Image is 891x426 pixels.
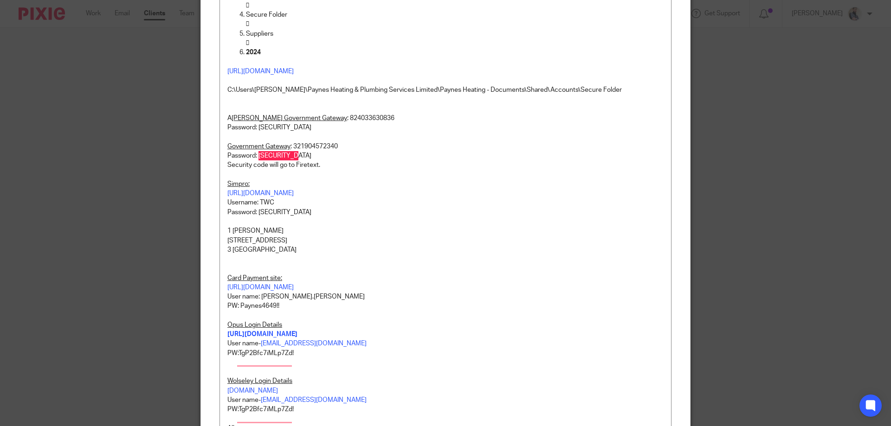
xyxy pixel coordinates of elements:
[227,85,664,95] p: C:\Users\[PERSON_NAME]\Paynes Heating & Plumbing Services Limited\Paynes Heating - Documents\Shar...
[246,40,249,46] em: 
[227,160,664,170] p: Security code will go to Firetext.
[246,49,261,56] strong: 2024
[227,226,664,235] p: 1 [PERSON_NAME]
[246,29,664,38] p: Suppliers
[227,123,664,132] p: Password: [SECURITY_DATA]
[227,388,278,394] a: [DOMAIN_NAME]
[227,275,282,281] u: Card Payment site:
[246,10,664,19] p: Secure Folder
[227,284,294,291] a: [URL][DOMAIN_NAME]
[227,378,292,384] u: Wolseley Login Details
[227,331,297,337] a: [URL][DOMAIN_NAME]
[227,322,282,328] u: Opus Login Details
[232,115,347,121] u: [PERSON_NAME] Government Gateway
[227,114,664,123] p: A : 824033630836
[261,340,367,347] a: [EMAIL_ADDRESS][DOMAIN_NAME]
[227,151,664,160] p: Password: [SECURITY_DATA]
[227,198,664,207] p: Username: TWC
[227,208,664,217] p: Password: [SECURITY_DATA]
[227,142,664,151] p: : 321904572340
[227,190,294,197] a: [URL][DOMAIN_NAME]
[227,143,291,150] u: Government Gateway
[227,181,250,187] u: Simpro:
[227,292,664,301] p: User name: [PERSON_NAME].[PERSON_NAME]
[227,236,664,245] p: [STREET_ADDRESS]
[227,68,294,75] a: [URL][DOMAIN_NAME]
[261,397,367,403] a: [EMAIL_ADDRESS][DOMAIN_NAME]
[246,21,249,27] em: 
[227,245,664,254] p: 3 [GEOGRAPHIC_DATA]
[246,2,249,9] em: 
